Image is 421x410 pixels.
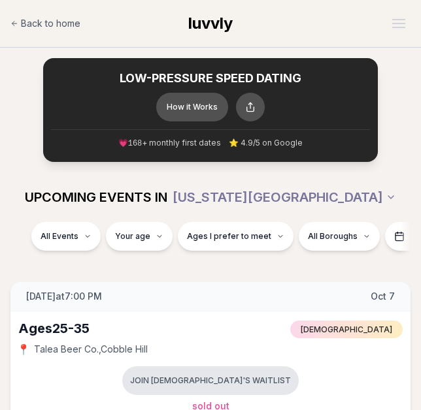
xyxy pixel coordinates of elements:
[308,231,358,242] span: All Boroughs
[18,319,90,338] div: Ages 25-35
[229,138,303,148] span: ⭐ 4.9/5 on Google
[106,222,173,251] button: Your age
[51,71,370,86] h2: LOW-PRESSURE SPEED DATING
[188,13,233,34] a: luvvly
[25,188,167,206] span: UPCOMING EVENTS IN
[34,343,148,356] span: Talea Beer Co. , Cobble Hill
[178,222,294,251] button: Ages I prefer to meet
[173,183,396,212] button: [US_STATE][GEOGRAPHIC_DATA]
[128,139,143,148] span: 168
[21,17,80,30] span: Back to home
[41,231,78,242] span: All Events
[31,222,101,251] button: All Events
[10,10,80,37] a: Back to home
[115,231,150,242] span: Your age
[122,366,299,395] button: Join [DEMOGRAPHIC_DATA]'s waitlist
[156,93,228,121] button: How it Works
[18,344,29,355] span: 📍
[299,222,380,251] button: All Boroughs
[26,290,102,303] span: [DATE] at 7:00 PM
[118,138,222,149] span: 💗 + monthly first dates
[387,14,411,33] button: Open menu
[371,290,395,303] span: Oct 7
[188,14,233,33] span: luvvly
[187,231,271,242] span: Ages I prefer to meet
[290,321,403,338] span: [DEMOGRAPHIC_DATA]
